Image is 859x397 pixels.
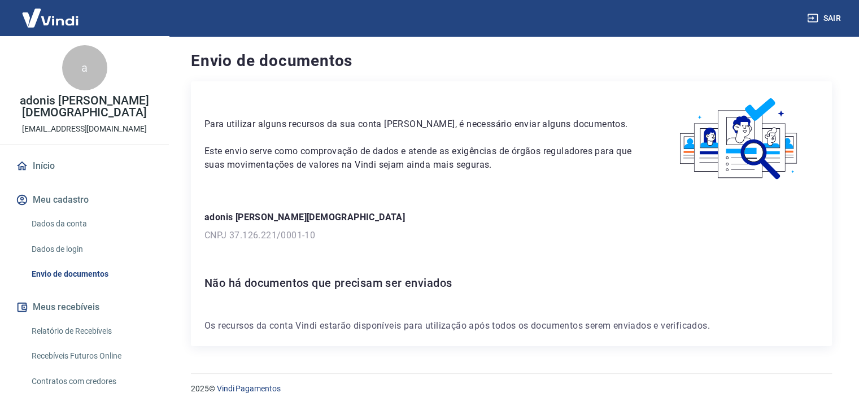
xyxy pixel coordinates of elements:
h6: Não há documentos que precisam ser enviados [204,274,818,292]
p: [EMAIL_ADDRESS][DOMAIN_NAME] [22,123,147,135]
a: Dados de login [27,238,155,261]
a: Recebíveis Futuros Online [27,344,155,368]
button: Meus recebíveis [14,295,155,320]
a: Início [14,154,155,178]
a: Relatório de Recebíveis [27,320,155,343]
p: Os recursos da conta Vindi estarão disponíveis para utilização após todos os documentos serem env... [204,319,818,333]
p: CNPJ 37.126.221/0001-10 [204,229,818,242]
button: Meu cadastro [14,187,155,212]
h4: Envio de documentos [191,50,832,72]
p: Para utilizar alguns recursos da sua conta [PERSON_NAME], é necessário enviar alguns documentos. [204,117,634,131]
a: Vindi Pagamentos [217,384,281,393]
p: Este envio serve como comprovação de dados e atende as exigências de órgãos reguladores para que ... [204,145,634,172]
p: adonis [PERSON_NAME][DEMOGRAPHIC_DATA] [9,95,160,119]
p: 2025 © [191,383,832,395]
a: Envio de documentos [27,263,155,286]
img: waiting_documents.41d9841a9773e5fdf392cede4d13b617.svg [661,95,818,184]
img: Vindi [14,1,87,35]
button: Sair [805,8,845,29]
p: adonis [PERSON_NAME][DEMOGRAPHIC_DATA] [204,211,818,224]
a: Contratos com credores [27,370,155,393]
a: Dados da conta [27,212,155,235]
div: a [62,45,107,90]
